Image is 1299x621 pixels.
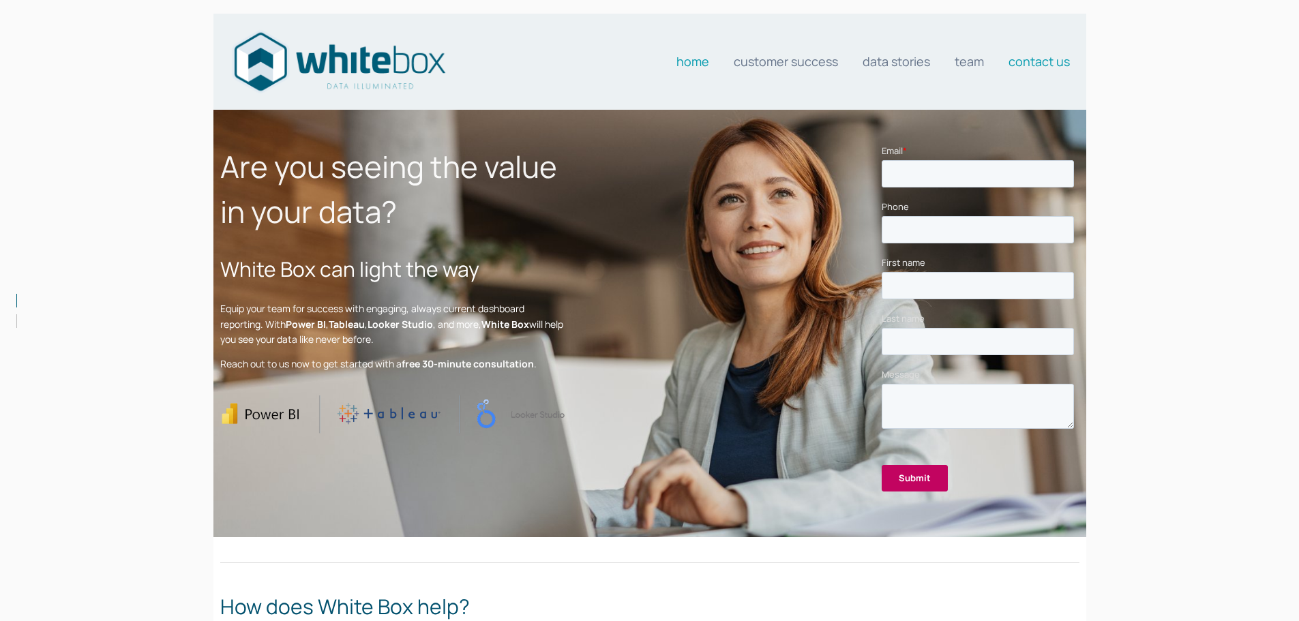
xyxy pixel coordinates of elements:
[329,318,365,331] strong: Tableau
[734,48,838,75] a: Customer Success
[676,48,709,75] a: Home
[863,48,930,75] a: Data stories
[220,301,565,347] p: Equip your team for success with engaging, always current dashboard reporting. With , , , and mor...
[368,318,433,331] strong: Looker Studio
[230,28,448,95] img: Data consultants
[402,357,534,370] strong: free 30-minute consultation
[1009,48,1070,75] a: Contact us
[286,318,326,331] strong: Power BI
[481,318,529,331] strong: White Box
[882,144,1079,503] iframe: Form 0
[220,254,565,284] h2: White Box can light the way
[220,357,565,372] p: Reach out to us now to get started with a .
[220,144,565,234] h1: Are you seeing the value in your data?
[955,48,984,75] a: Team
